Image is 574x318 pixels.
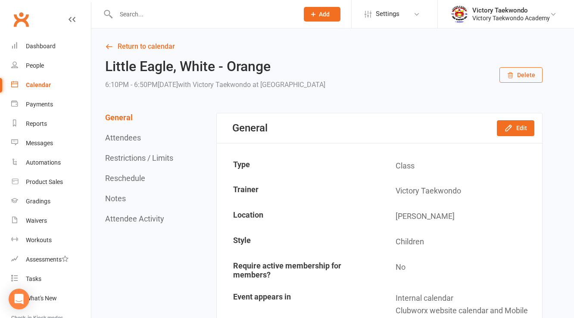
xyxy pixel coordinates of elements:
a: Dashboard [11,37,91,56]
div: Internal calendar [396,292,536,305]
button: Add [304,7,340,22]
div: General [232,122,268,134]
a: Waivers [11,211,91,231]
div: What's New [26,295,57,302]
button: Restrictions / Limits [105,153,173,162]
a: Calendar [11,75,91,95]
div: Calendar [26,81,51,88]
span: with Victory Taekwondo [178,81,251,89]
td: Victory Taekwondo [380,179,542,203]
div: Assessments [26,256,69,263]
button: Attendees [105,133,141,142]
span: Add [319,11,330,18]
a: Assessments [11,250,91,269]
div: Automations [26,159,61,166]
td: Location [218,204,379,229]
td: Type [218,154,379,178]
div: Product Sales [26,178,63,185]
div: Workouts [26,237,52,243]
h2: Little Eagle, White - Orange [105,59,325,74]
a: Tasks [11,269,91,289]
a: Workouts [11,231,91,250]
div: Victory Taekwondo [472,6,550,14]
div: Waivers [26,217,47,224]
a: Gradings [11,192,91,211]
td: [PERSON_NAME] [380,204,542,229]
a: Payments [11,95,91,114]
div: Dashboard [26,43,56,50]
span: Settings [376,4,399,24]
img: thumb_image1542833429.png [451,6,468,23]
button: General [105,113,133,122]
div: People [26,62,44,69]
div: Open Intercom Messenger [9,289,29,309]
div: Reports [26,120,47,127]
span: at [GEOGRAPHIC_DATA] [253,81,325,89]
div: Tasks [26,275,41,282]
a: Messages [11,134,91,153]
button: Reschedule [105,174,145,183]
a: Automations [11,153,91,172]
div: Victory Taekwondo Academy [472,14,550,22]
td: Class [380,154,542,178]
td: Children [380,230,542,254]
button: Edit [497,120,534,136]
td: No [380,255,542,285]
a: Product Sales [11,172,91,192]
div: 6:10PM - 6:50PM[DATE] [105,79,325,91]
a: What's New [11,289,91,308]
td: Trainer [218,179,379,203]
button: Attendee Activity [105,214,164,223]
a: Reports [11,114,91,134]
td: Style [218,230,379,254]
a: People [11,56,91,75]
div: Payments [26,101,53,108]
a: Return to calendar [105,41,543,53]
a: Clubworx [10,9,32,30]
div: Messages [26,140,53,147]
button: Delete [499,67,543,83]
div: Gradings [26,198,50,205]
td: Require active membership for members? [218,255,379,285]
input: Search... [113,8,293,20]
button: Notes [105,194,126,203]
